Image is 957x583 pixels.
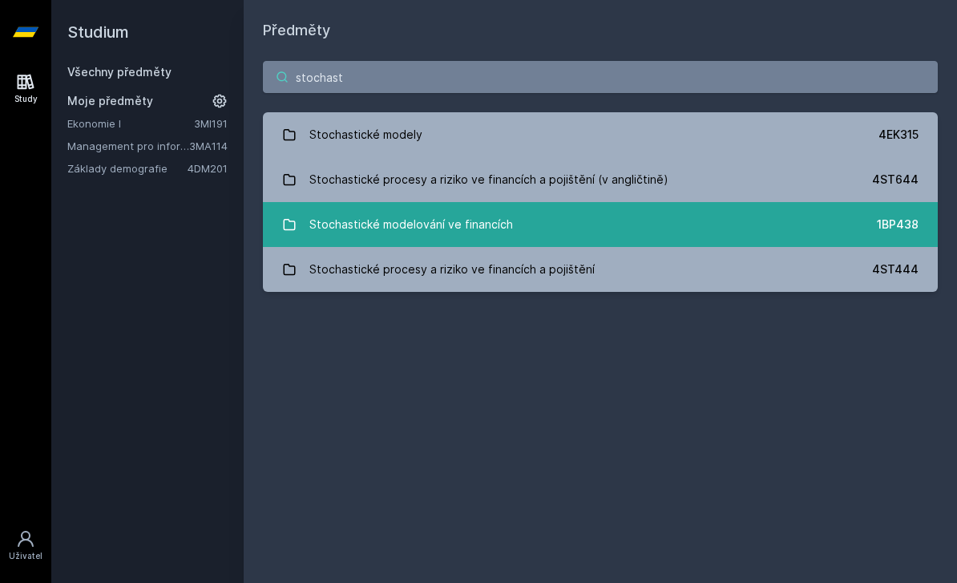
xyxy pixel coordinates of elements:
div: 4EK315 [878,127,919,143]
a: Základy demografie [67,160,188,176]
a: 4DM201 [188,162,228,175]
div: Stochastické procesy a riziko ve financích a pojištění (v angličtině) [309,164,668,196]
h1: Předměty [263,19,938,42]
div: Study [14,93,38,105]
div: 1BP438 [877,217,919,233]
a: Ekonomie I [67,115,194,132]
a: Stochastické modelování ve financích 1BP438 [263,202,938,247]
div: 4ST444 [872,261,919,277]
div: Stochastické modelování ve financích [309,209,513,241]
div: Stochastické modely [309,119,422,151]
span: Moje předměty [67,93,153,109]
a: Všechny předměty [67,65,172,79]
a: Stochastické procesy a riziko ve financích a pojištění (v angličtině) 4ST644 [263,157,938,202]
a: Management pro informatiky a statistiky [67,138,189,154]
a: Stochastické procesy a riziko ve financích a pojištění 4ST444 [263,247,938,292]
a: 3MA114 [189,140,228,152]
a: Study [3,64,48,113]
a: Uživatel [3,521,48,570]
a: 3MI191 [194,117,228,130]
div: Uživatel [9,550,42,562]
div: 4ST644 [872,172,919,188]
input: Název nebo ident předmětu… [263,61,938,93]
a: Stochastické modely 4EK315 [263,112,938,157]
div: Stochastické procesy a riziko ve financích a pojištění [309,253,595,285]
